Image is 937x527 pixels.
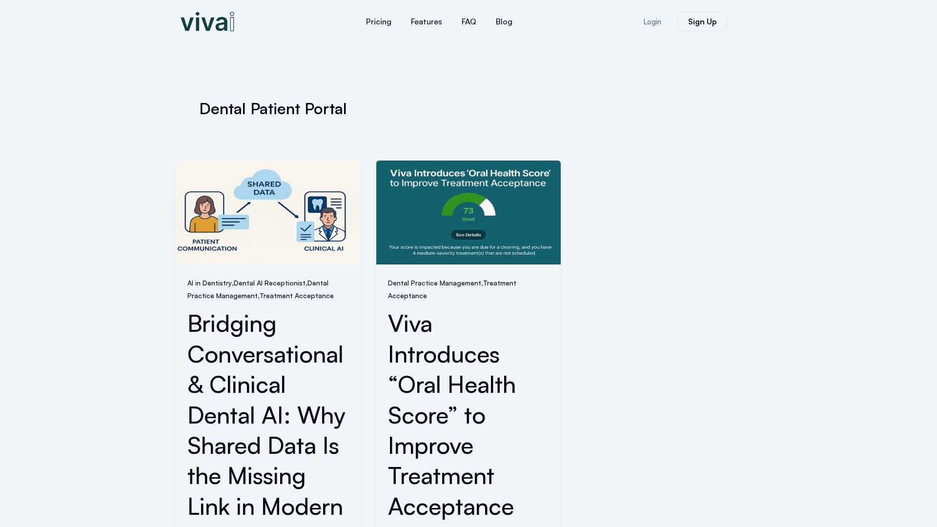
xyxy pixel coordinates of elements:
img: improving treatment acceptance in dental [376,161,561,264]
a: Treatment Acceptance [260,291,334,300]
a: Login [631,12,673,31]
a: Features [401,10,452,33]
a: Blog [486,10,522,33]
a: Dental AI Receptionist [234,279,306,287]
span: Login [643,18,661,25]
nav: Menu [298,10,581,33]
a: Dental Practice Management [388,279,481,287]
a: Sign Up [678,12,727,31]
span: , [388,276,550,302]
a: FAQ [452,10,486,33]
h1: Dental Patient Portal [199,98,738,120]
a: Read: Bridging Conversational & Clinical Dental AI: Why Shared Data Is the Missing Link in Modern... [176,206,361,216]
span: Sign Up [688,18,717,25]
a: Pricing [356,10,401,33]
a: AI in Dentistry [187,279,232,287]
span: , , , [187,276,349,302]
a: Read: Viva Introduces “Oral Health Score” to Improve Treatment Acceptance and Patient Engagement [376,206,561,216]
